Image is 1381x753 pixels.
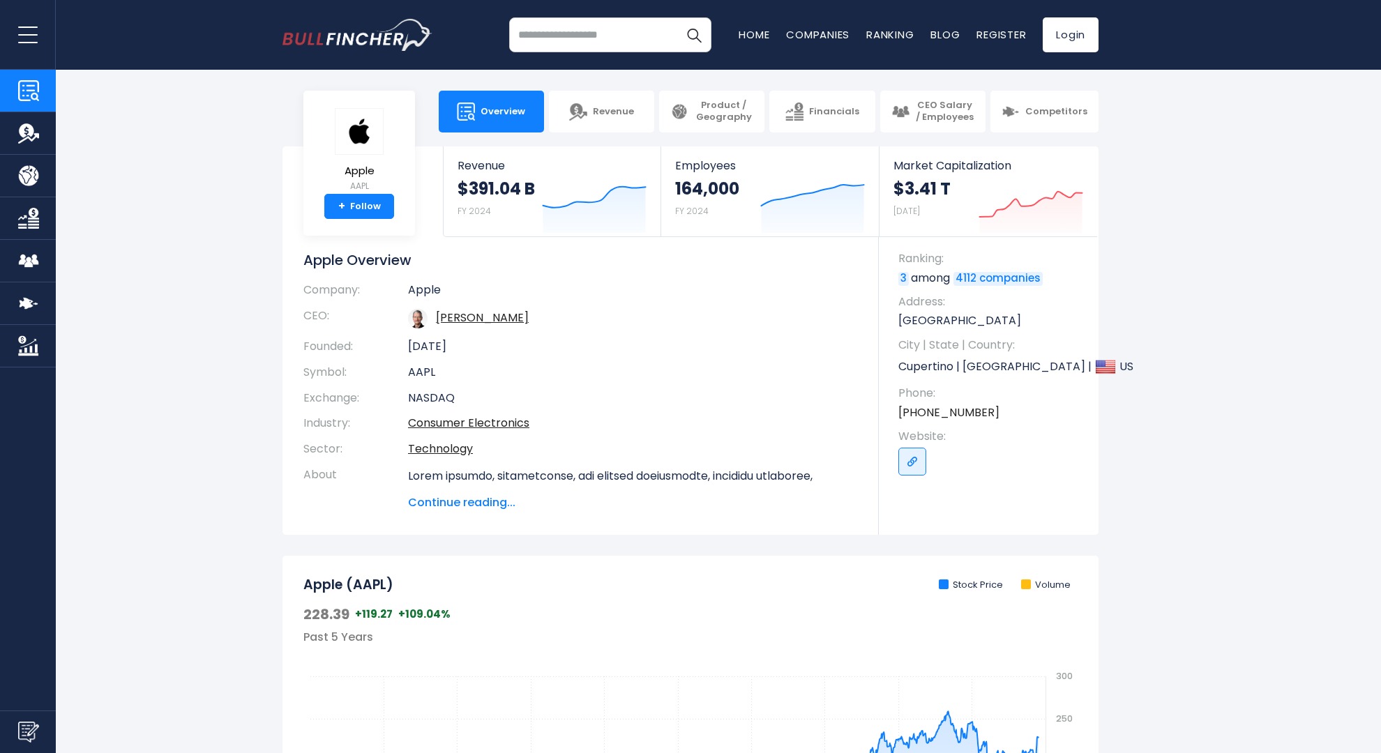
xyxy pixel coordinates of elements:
[1025,106,1087,118] span: Competitors
[786,27,850,42] a: Companies
[324,194,394,219] a: +Follow
[990,91,1099,132] a: Competitors
[866,27,914,42] a: Ranking
[593,106,634,118] span: Revenue
[661,146,878,236] a: Employees 164,000 FY 2024
[338,200,345,213] strong: +
[898,251,1085,266] span: Ranking:
[898,337,1085,353] span: City | State | Country:
[303,605,349,623] span: 228.39
[898,405,999,420] a: [PHONE_NUMBER]
[303,251,858,269] h1: Apple Overview
[408,494,858,511] span: Continue reading...
[408,283,858,303] td: Apple
[303,303,408,334] th: CEO:
[659,91,764,132] a: Product / Geography
[408,441,473,457] a: Technology
[809,106,859,118] span: Financials
[898,356,1085,377] p: Cupertino | [GEOGRAPHIC_DATA] | US
[303,283,408,303] th: Company:
[675,205,709,217] small: FY 2024
[898,429,1085,444] span: Website:
[444,146,661,236] a: Revenue $391.04 B FY 2024
[675,178,739,199] strong: 164,000
[303,411,408,436] th: Industry:
[930,27,960,42] a: Blog
[1056,670,1073,682] text: 300
[303,577,393,594] h2: Apple (AAPL)
[458,178,535,199] strong: $391.04 B
[303,386,408,411] th: Exchange:
[976,27,1026,42] a: Register
[893,159,1083,172] span: Market Capitalization
[303,334,408,360] th: Founded:
[335,180,384,192] small: AAPL
[898,272,909,286] a: 3
[282,19,432,51] img: bullfincher logo
[408,415,529,431] a: Consumer Electronics
[408,334,858,360] td: [DATE]
[677,17,711,52] button: Search
[439,91,544,132] a: Overview
[303,629,373,645] span: Past 5 Years
[398,607,451,621] span: +109.04%
[458,159,647,172] span: Revenue
[898,294,1085,310] span: Address:
[694,100,753,123] span: Product / Geography
[303,462,408,511] th: About
[898,271,1085,286] p: among
[408,360,858,386] td: AAPL
[408,309,428,328] img: tim-cook.jpg
[436,310,529,326] a: ceo
[915,100,974,123] span: CEO Salary / Employees
[303,360,408,386] th: Symbol:
[893,178,951,199] strong: $3.41 T
[282,19,432,51] a: Go to homepage
[939,579,1003,591] li: Stock Price
[458,205,491,217] small: FY 2024
[1056,713,1073,724] text: 250
[880,146,1097,236] a: Market Capitalization $3.41 T [DATE]
[953,272,1043,286] a: 4112 companies
[549,91,654,132] a: Revenue
[408,386,858,411] td: NASDAQ
[481,106,525,118] span: Overview
[1043,17,1099,52] a: Login
[880,91,986,132] a: CEO Salary / Employees
[334,107,384,195] a: Apple AAPL
[355,607,393,621] span: +119.27
[898,448,926,476] a: Go to link
[898,386,1085,401] span: Phone:
[893,205,920,217] small: [DATE]
[335,165,384,177] span: Apple
[898,313,1085,328] p: [GEOGRAPHIC_DATA]
[303,436,408,462] th: Sector:
[675,159,864,172] span: Employees
[769,91,875,132] a: Financials
[739,27,769,42] a: Home
[1021,579,1071,591] li: Volume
